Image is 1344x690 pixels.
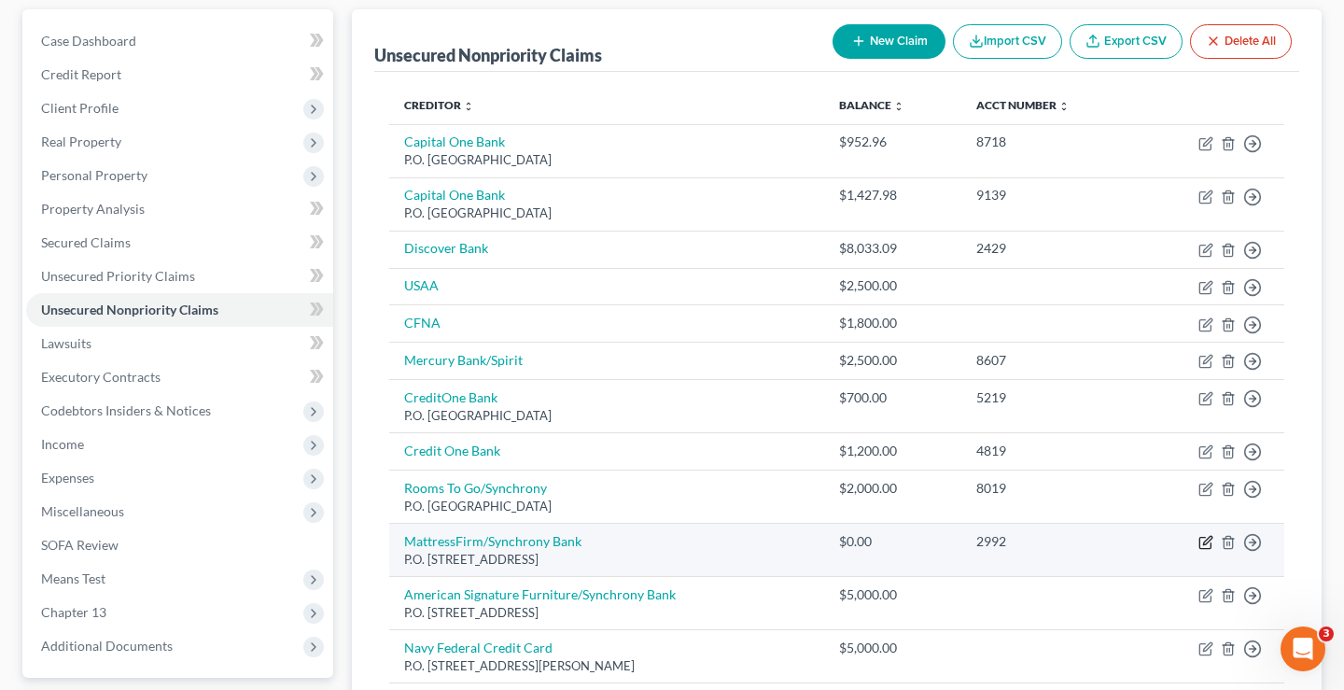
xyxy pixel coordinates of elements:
button: New Claim [833,24,945,59]
div: $2,500.00 [839,351,946,370]
div: $0.00 [839,532,946,551]
span: Executory Contracts [41,369,161,385]
div: 2992 [976,532,1124,551]
div: $1,427.98 [839,186,946,204]
div: $2,500.00 [839,276,946,295]
a: Export CSV [1070,24,1183,59]
i: unfold_more [893,101,904,112]
i: unfold_more [1058,101,1070,112]
a: Unsecured Priority Claims [26,260,333,293]
a: Rooms To Go/Synchrony [404,480,547,496]
span: Secured Claims [41,234,131,250]
a: Secured Claims [26,226,333,260]
a: Credit One Bank [404,443,500,458]
i: unfold_more [463,101,474,112]
span: Unsecured Priority Claims [41,268,195,284]
span: Codebtors Insiders & Notices [41,402,211,418]
a: CFNA [404,315,441,331]
span: Lawsuits [41,335,91,351]
span: Case Dashboard [41,33,136,49]
a: Lawsuits [26,327,333,360]
a: Capital One Bank [404,187,505,203]
div: $5,000.00 [839,639,946,657]
a: Discover Bank [404,240,488,256]
div: Unsecured Nonpriority Claims [374,44,602,66]
a: Balance unfold_more [839,98,904,112]
div: $952.96 [839,133,946,151]
span: Credit Report [41,66,121,82]
span: Client Profile [41,100,119,116]
div: P.O. [GEOGRAPHIC_DATA] [404,407,809,425]
div: 4819 [976,442,1124,460]
div: $700.00 [839,388,946,407]
a: Property Analysis [26,192,333,226]
div: P.O. [STREET_ADDRESS] [404,551,809,569]
span: Real Property [41,134,121,149]
span: Expenses [41,470,94,486]
span: Unsecured Nonpriority Claims [41,302,218,317]
span: Chapter 13 [41,604,106,620]
span: Personal Property [41,167,147,183]
a: Mercury Bank/Spirit [404,352,523,368]
div: 5219 [976,388,1124,407]
a: MattressFirm/Synchrony Bank [404,533,581,549]
div: $1,200.00 [839,442,946,460]
div: $8,033.09 [839,239,946,258]
a: USAA [404,277,439,293]
button: Import CSV [953,24,1062,59]
div: P.O. [GEOGRAPHIC_DATA] [404,498,809,515]
span: Miscellaneous [41,503,124,519]
div: 2429 [976,239,1124,258]
a: Acct Number unfold_more [976,98,1070,112]
div: $1,800.00 [839,314,946,332]
a: Unsecured Nonpriority Claims [26,293,333,327]
a: Capital One Bank [404,134,505,149]
div: P.O. [GEOGRAPHIC_DATA] [404,204,809,222]
div: P.O. [GEOGRAPHIC_DATA] [404,151,809,169]
span: SOFA Review [41,537,119,553]
div: 9139 [976,186,1124,204]
div: 8019 [976,479,1124,498]
div: P.O. [STREET_ADDRESS][PERSON_NAME] [404,657,809,675]
a: Creditor unfold_more [404,98,474,112]
div: 8607 [976,351,1124,370]
a: Case Dashboard [26,24,333,58]
a: Credit Report [26,58,333,92]
a: SOFA Review [26,528,333,562]
div: P.O. [STREET_ADDRESS] [404,604,809,622]
button: Delete All [1190,24,1292,59]
iframe: Intercom live chat [1281,627,1325,671]
a: American Signature Furniture/Synchrony Bank [404,586,676,602]
span: Means Test [41,570,105,586]
a: CreditOne Bank [404,389,497,405]
a: Navy Federal Credit Card [404,640,553,655]
span: Income [41,436,84,452]
div: 8718 [976,133,1124,151]
a: Executory Contracts [26,360,333,394]
span: 3 [1319,627,1334,641]
div: $5,000.00 [839,585,946,604]
span: Additional Documents [41,638,173,654]
div: $2,000.00 [839,479,946,498]
span: Property Analysis [41,201,145,217]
